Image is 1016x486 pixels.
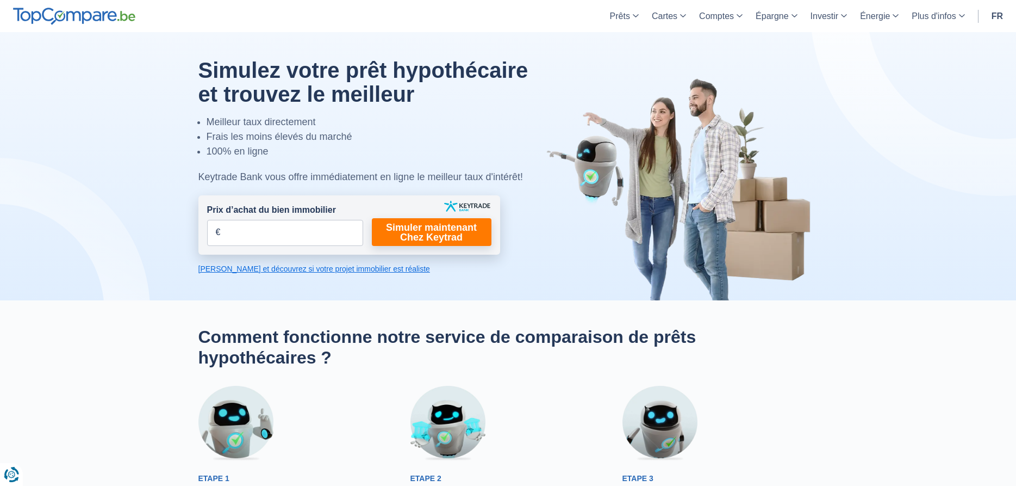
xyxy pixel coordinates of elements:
[622,386,697,461] img: Etape 3
[444,201,490,212] img: keytrade
[372,218,491,246] a: Simuler maintenant Chez Keytrad
[207,130,553,144] li: Frais les moins élevés du marché
[198,170,553,184] div: Keytrade Bank vous offre immédiatement en ligne le meilleur taux d'intérêt!
[198,327,818,368] h2: Comment fonctionne notre service de comparaison de prêts hypothécaires ?
[198,58,553,106] h1: Simulez votre prêt hypothécaire et trouvez le meilleur
[198,386,273,461] img: Etape 1
[410,474,441,483] span: Etape 2
[410,386,485,461] img: Etape 2
[207,144,553,159] li: 100% en ligne
[546,77,818,300] img: image-hero
[198,474,229,483] span: Etape 1
[207,204,336,217] label: Prix d’achat du bien immobilier
[216,226,221,239] span: €
[13,8,135,25] img: TopCompare
[198,263,500,274] a: [PERSON_NAME] et découvrez si votre projet immobilier est réaliste
[207,115,553,130] li: Meilleur taux directement
[622,474,653,483] span: Etape 3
